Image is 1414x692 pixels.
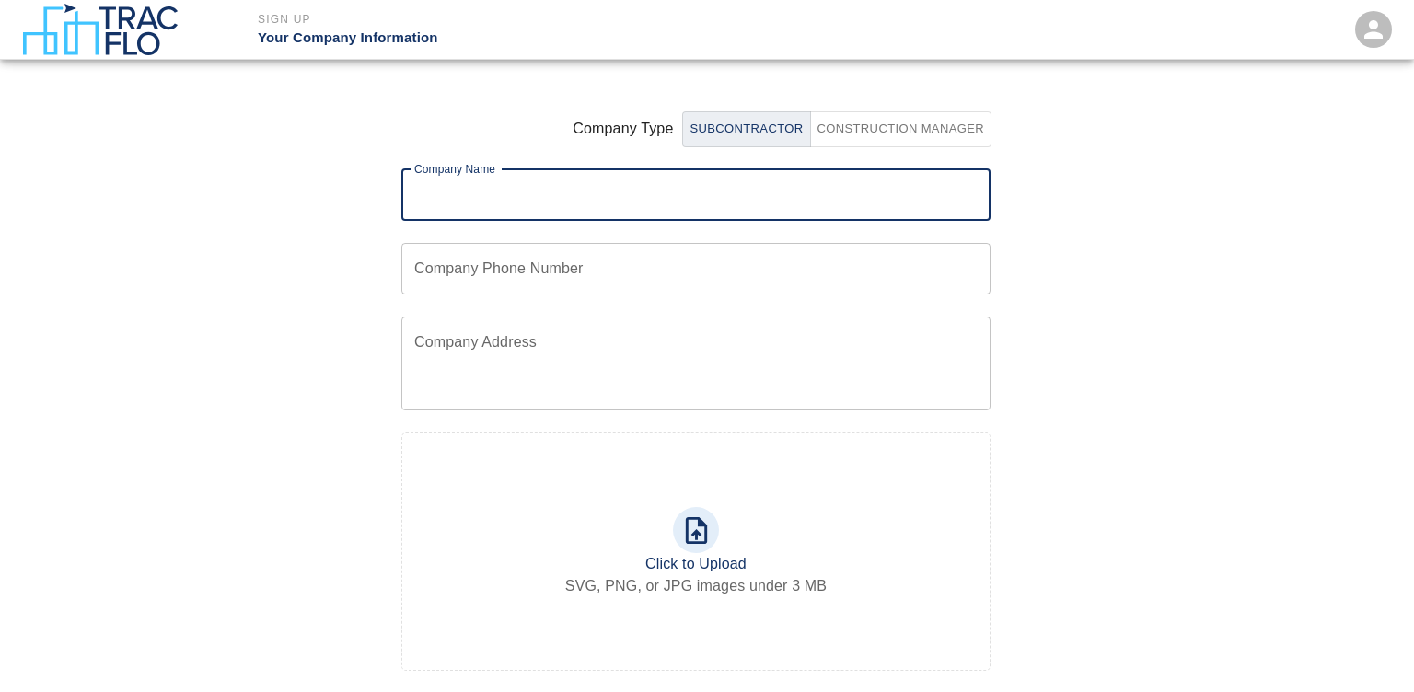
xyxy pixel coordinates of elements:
label: SVG, PNG, or JPG images under 3 MB [565,575,827,596]
span: Company Type [573,118,673,140]
img: TracFlo Logo [22,4,178,55]
button: SubcontractorCompany Type [810,111,992,147]
p: Sign Up [258,11,806,28]
button: Construction ManagerCompany Type [682,111,810,147]
p: Your Company Information [258,28,806,49]
p: Click to Upload [645,553,747,575]
label: Company Name [414,161,495,177]
iframe: Chat Widget [1322,604,1414,692]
